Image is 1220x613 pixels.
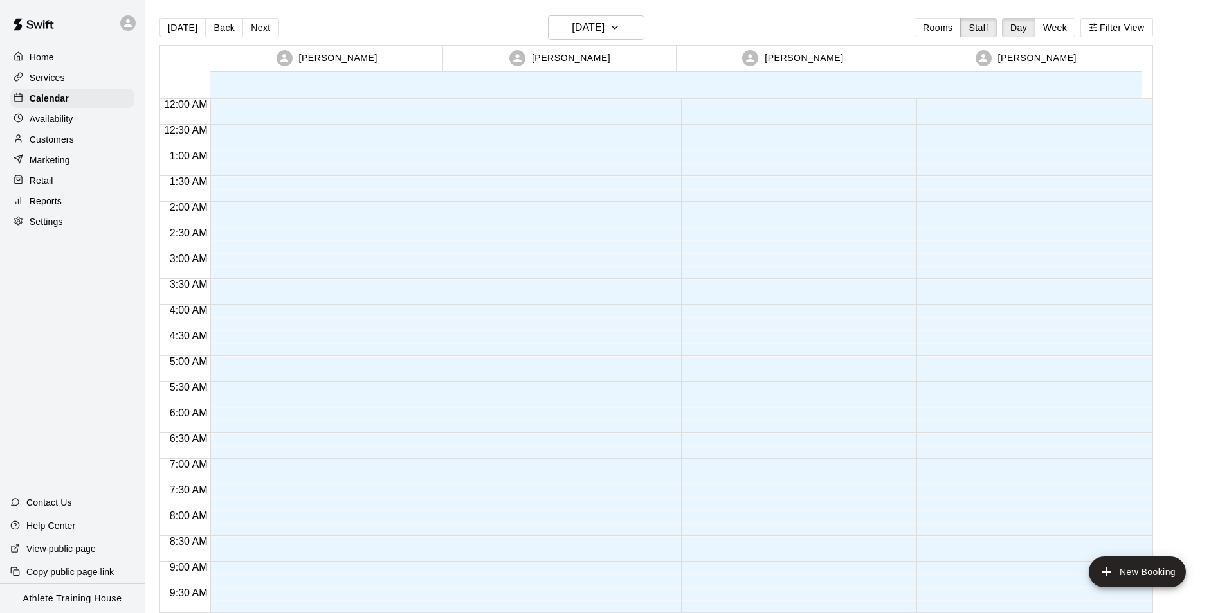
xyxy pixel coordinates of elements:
a: Home [10,48,134,67]
p: Reports [30,195,62,208]
p: Help Center [26,519,75,532]
p: Copy public page link [26,565,114,578]
span: 9:30 AM [167,587,211,598]
button: [DATE] [159,18,206,37]
span: 5:30 AM [167,382,211,393]
button: Back [205,18,243,37]
span: 1:30 AM [167,176,211,187]
span: 8:00 AM [167,510,211,521]
a: Reports [10,191,134,211]
button: Week [1035,18,1075,37]
h6: [DATE] [572,19,605,37]
button: Rooms [915,18,961,37]
p: Athlete Training House [23,592,122,605]
a: Customers [10,130,134,149]
p: [PERSON_NAME] [299,51,378,65]
span: 1:00 AM [167,150,211,161]
span: 7:00 AM [167,459,211,470]
a: Settings [10,212,134,231]
span: 6:00 AM [167,407,211,418]
span: 12:30 AM [161,125,211,136]
p: Marketing [30,154,70,166]
button: add [1089,556,1186,587]
p: [PERSON_NAME] [532,51,610,65]
button: Filter View [1080,18,1152,37]
span: 9:00 AM [167,562,211,573]
a: Availability [10,109,134,129]
a: Calendar [10,89,134,108]
span: 6:30 AM [167,433,211,444]
span: 4:30 AM [167,330,211,341]
a: Services [10,68,134,87]
p: Calendar [30,92,69,105]
p: [PERSON_NAME] [765,51,843,65]
a: Marketing [10,150,134,170]
p: [PERSON_NAME] [998,51,1077,65]
span: 8:30 AM [167,536,211,547]
button: Next [242,18,278,37]
span: 4:00 AM [167,305,211,315]
span: 7:30 AM [167,484,211,495]
a: Retail [10,171,134,190]
span: 12:00 AM [161,99,211,110]
p: Settings [30,215,63,228]
span: 2:30 AM [167,227,211,238]
span: 3:00 AM [167,253,211,264]
p: Availability [30,112,73,125]
span: 2:00 AM [167,202,211,213]
button: [DATE] [548,15,644,40]
span: 3:30 AM [167,279,211,290]
p: Home [30,51,54,64]
p: Retail [30,174,53,187]
p: View public page [26,542,96,555]
span: 5:00 AM [167,356,211,367]
p: Customers [30,133,74,146]
p: Services [30,71,65,84]
button: Staff [960,18,997,37]
button: Day [1002,18,1035,37]
p: Contact Us [26,496,72,509]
